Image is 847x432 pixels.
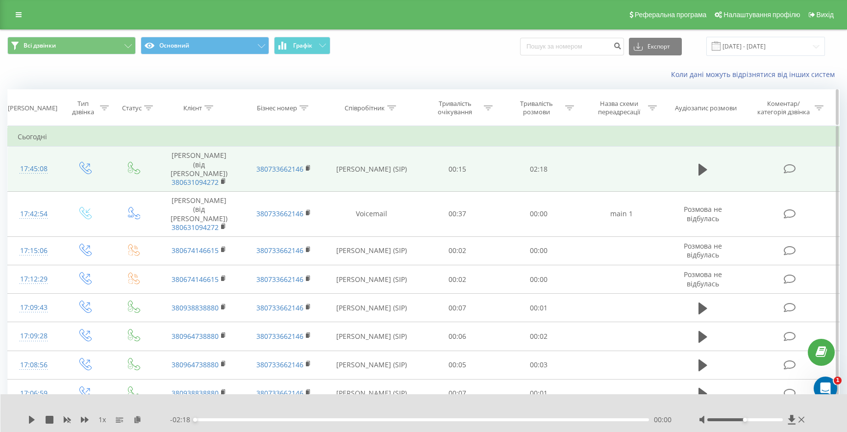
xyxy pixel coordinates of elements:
td: 00:06 [417,322,498,351]
button: Експорт [629,38,682,55]
div: Співробітник [345,104,385,112]
td: [PERSON_NAME] (SIP) [326,236,417,265]
a: 380733662146 [256,360,303,369]
td: 00:00 [498,192,579,237]
span: Розмова не відбулась [684,241,722,259]
div: Accessibility label [193,418,197,422]
div: Тривалість очікування [429,100,481,116]
span: 1 x [99,415,106,425]
td: 00:15 [417,147,498,192]
div: 17:42:54 [18,204,50,224]
div: 17:06:59 [18,384,50,403]
td: 00:01 [498,294,579,322]
span: Розмова не відбулась [684,270,722,288]
div: 17:45:08 [18,159,50,178]
td: 00:02 [498,322,579,351]
span: Розмова не відбулась [684,204,722,223]
div: Accessibility label [743,418,747,422]
a: 380674146615 [172,275,219,284]
button: Основний [141,37,269,54]
td: 00:07 [417,294,498,322]
td: [PERSON_NAME] (SIP) [326,351,417,379]
td: [PERSON_NAME] (SIP) [326,147,417,192]
div: Статус [122,104,142,112]
a: 380733662146 [256,275,303,284]
a: 380631094272 [172,178,219,187]
a: 380964738880 [172,331,219,341]
td: 00:05 [417,351,498,379]
td: 00:00 [498,265,579,294]
a: 380733662146 [256,303,303,312]
a: 380733662146 [256,164,303,174]
div: 17:12:29 [18,270,50,289]
input: Пошук за номером [520,38,624,55]
span: 00:00 [654,415,672,425]
td: [PERSON_NAME] (SIP) [326,379,417,407]
a: 380631094272 [172,223,219,232]
a: 380674146615 [172,246,219,255]
td: 00:01 [498,379,579,407]
button: Всі дзвінки [7,37,136,54]
a: 380733662146 [256,388,303,398]
div: Бізнес номер [257,104,297,112]
td: main 1 [579,192,664,237]
td: 00:00 [498,236,579,265]
td: [PERSON_NAME] (від [PERSON_NAME]) [157,192,241,237]
span: Всі дзвінки [24,42,56,50]
div: Коментар/категорія дзвінка [755,100,812,116]
div: 17:09:43 [18,298,50,317]
div: Тривалість розмови [510,100,563,116]
td: 00:03 [498,351,579,379]
td: [PERSON_NAME] (SIP) [326,322,417,351]
button: Графік [274,37,330,54]
a: Коли дані можуть відрізнятися вiд інших систем [671,70,840,79]
a: 380938838880 [172,388,219,398]
a: 380733662146 [256,246,303,255]
span: Вихід [817,11,834,19]
div: 17:15:06 [18,241,50,260]
div: Аудіозапис розмови [675,104,737,112]
td: [PERSON_NAME] (SIP) [326,294,417,322]
span: 1 [834,377,842,384]
div: [PERSON_NAME] [8,104,57,112]
span: Реферальна програма [635,11,707,19]
div: 17:08:56 [18,356,50,375]
td: 02:18 [498,147,579,192]
a: 380733662146 [256,209,303,218]
td: 00:37 [417,192,498,237]
div: Клієнт [183,104,202,112]
td: [PERSON_NAME] (від [PERSON_NAME]) [157,147,241,192]
td: Voicemail [326,192,417,237]
div: 17:09:28 [18,327,50,346]
div: Тип дзвінка [68,100,98,116]
a: 380733662146 [256,331,303,341]
td: [PERSON_NAME] (SIP) [326,265,417,294]
a: 380938838880 [172,303,219,312]
div: Назва схеми переадресації [593,100,646,116]
td: Сьогодні [8,127,840,147]
iframe: Intercom live chat [814,377,837,400]
span: Налаштування профілю [723,11,800,19]
td: 00:02 [417,236,498,265]
a: 380964738880 [172,360,219,369]
span: - 02:18 [170,415,195,425]
span: Графік [293,42,312,49]
td: 00:07 [417,379,498,407]
td: 00:02 [417,265,498,294]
